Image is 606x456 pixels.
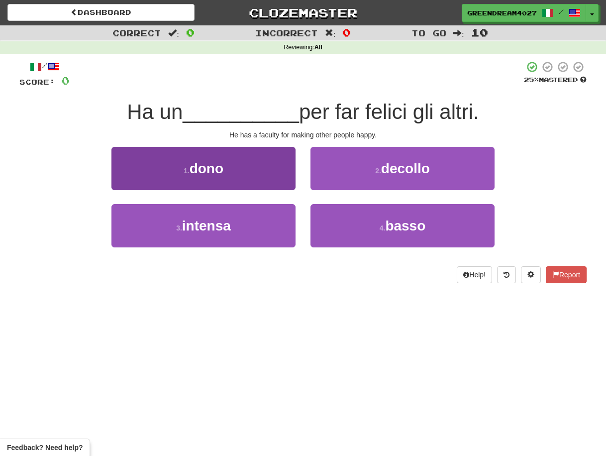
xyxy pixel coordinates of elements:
[255,28,318,38] span: Incorrect
[546,266,587,283] button: Report
[497,266,516,283] button: Round history (alt+y)
[127,100,183,123] span: Ha un
[176,224,182,232] small: 3 .
[112,28,161,38] span: Correct
[209,4,397,21] a: Clozemaster
[471,26,488,38] span: 10
[310,204,495,247] button: 4.basso
[19,78,55,86] span: Score:
[19,61,70,73] div: /
[342,26,351,38] span: 0
[168,29,179,37] span: :
[7,443,83,453] span: Open feedback widget
[462,4,586,22] a: GreenDream4027 /
[186,26,195,38] span: 0
[314,44,322,51] strong: All
[381,161,430,176] span: decollo
[457,266,492,283] button: Help!
[325,29,336,37] span: :
[299,100,479,123] span: per far felici gli altri.
[184,167,190,175] small: 1 .
[559,8,564,15] span: /
[524,76,587,85] div: Mastered
[467,8,537,17] span: GreenDream4027
[375,167,381,175] small: 2 .
[182,218,231,233] span: intensa
[411,28,446,38] span: To go
[190,161,223,176] span: dono
[111,147,296,190] button: 1.dono
[19,130,587,140] div: He has a faculty for making other people happy.
[183,100,299,123] span: __________
[380,224,386,232] small: 4 .
[524,76,539,84] span: 25 %
[453,29,464,37] span: :
[61,74,70,87] span: 0
[310,147,495,190] button: 2.decollo
[7,4,195,21] a: Dashboard
[111,204,296,247] button: 3.intensa
[385,218,425,233] span: basso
